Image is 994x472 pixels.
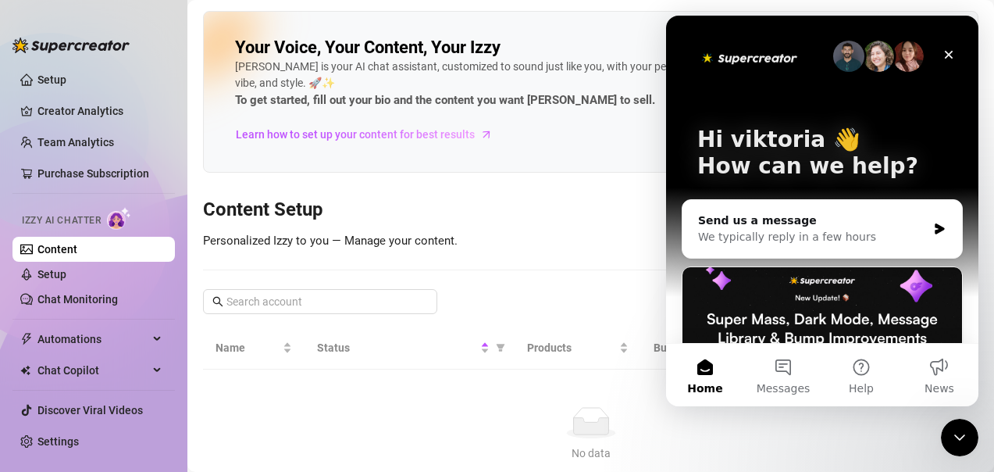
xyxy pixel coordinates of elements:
[226,293,415,310] input: Search account
[641,327,768,370] th: Bump Messages
[37,327,148,352] span: Automations
[305,327,515,370] th: Status
[37,268,66,281] a: Setup
[20,333,33,345] span: thunderbolt
[527,339,616,356] span: Products
[941,419,978,456] iframe: Intercom live chat
[496,343,505,352] span: filter
[37,161,162,186] a: Purchase Subscription
[212,296,223,307] span: search
[37,435,79,448] a: Settings
[654,339,743,356] span: Bump Messages
[37,404,143,417] a: Discover Viral Videos
[235,122,504,147] a: Learn how to set up your content for best results
[317,339,478,356] span: Status
[37,98,162,123] a: Creator Analytics
[203,327,305,370] th: Name
[37,358,148,383] span: Chat Copilot
[479,127,494,142] span: arrow-right
[666,16,978,406] iframe: Intercom live chat
[235,59,704,110] div: [PERSON_NAME] is your AI chat assistant, customized to sound just like you, with your persona, vi...
[736,13,978,172] img: ai-chatter-content-library-cLFOSyPT.png
[22,213,101,228] span: Izzy AI Chatter
[216,339,280,356] span: Name
[236,126,475,143] span: Learn how to set up your content for best results
[20,365,30,376] img: Chat Copilot
[203,198,978,223] h3: Content Setup
[37,73,66,86] a: Setup
[235,93,655,107] strong: To get started, fill out your bio and the content you want [PERSON_NAME] to sell.
[37,136,114,148] a: Team Analytics
[222,445,960,462] div: No data
[235,37,501,59] h2: Your Voice, Your Content, Your Izzy
[203,234,458,248] span: Personalized Izzy to you — Manage your content.
[515,327,641,370] th: Products
[37,293,118,306] a: Chat Monitoring
[107,207,131,230] img: AI Chatter
[12,38,130,53] img: logo-BBDzfeDw.svg
[37,243,77,256] a: Content
[493,336,508,359] span: filter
